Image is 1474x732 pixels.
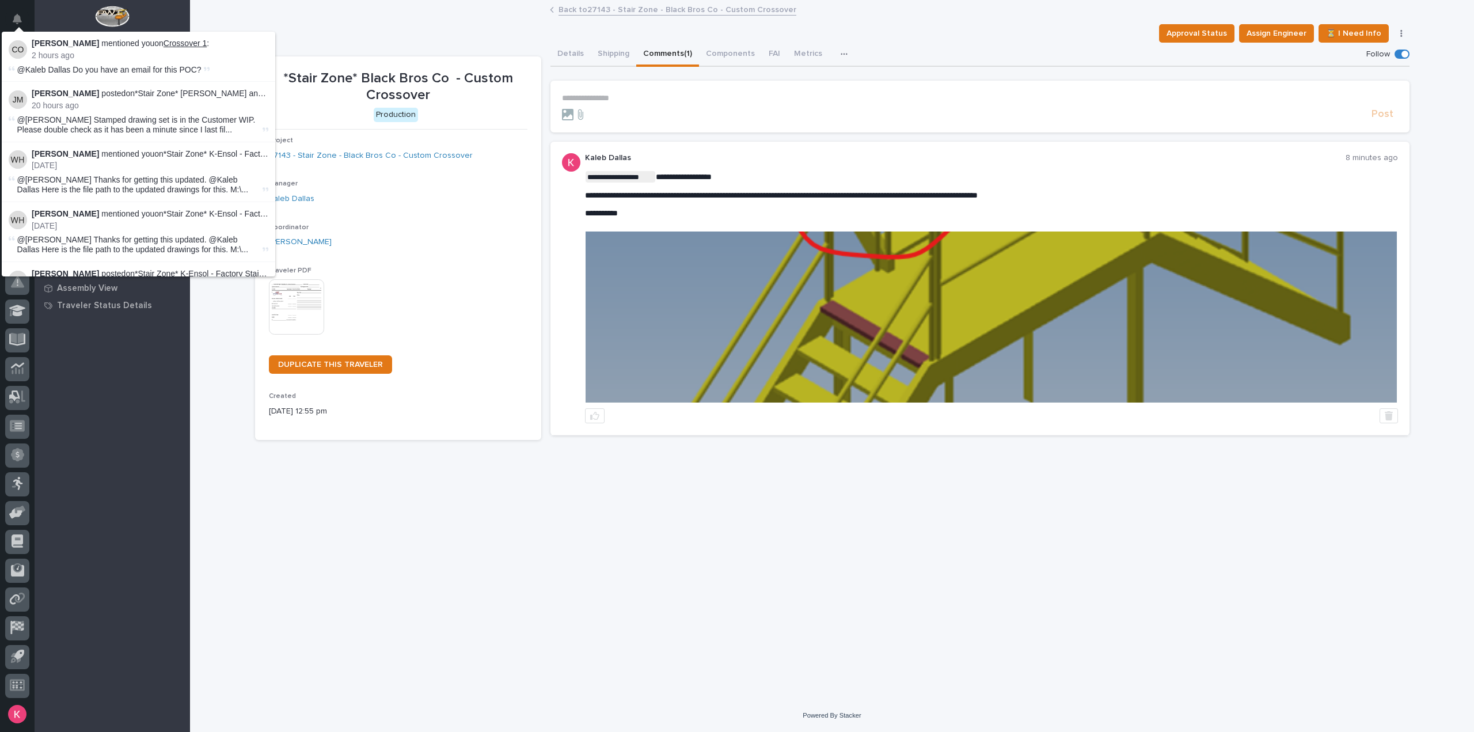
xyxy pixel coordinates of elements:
[269,224,309,231] span: Coordinator
[269,236,332,248] a: [PERSON_NAME]
[5,7,29,31] button: Notifications
[803,712,861,719] a: Powered By Stacker
[135,89,534,98] a: *Stair Zone* [PERSON_NAME] and Laws Construction - Element Hotel - Straight Stair - [GEOGRAPHIC_D...
[32,149,99,158] strong: [PERSON_NAME]
[32,269,268,279] p: posted on :
[562,153,580,172] img: ACg8ocJFQJZtOpq0mXhEl6L5cbQXDkmdPAf0fdoBPnlMfqfX=s96-c
[1380,408,1398,423] button: Delete post
[1366,50,1390,59] p: Follow
[559,2,796,16] a: Back to27143 - Stair Zone - Black Bros Co - Custom Crossover
[1372,108,1393,121] span: Post
[269,355,392,374] a: DUPLICATE THIS TRAVELER
[9,271,27,289] img: Caleb Kaufman
[32,161,268,170] p: [DATE]
[269,393,296,400] span: Created
[35,297,190,314] a: Traveler Status Details
[9,211,27,229] img: Wynne Hochstetler
[269,180,298,187] span: Manager
[1247,26,1306,40] span: Assign Engineer
[787,43,829,67] button: Metrics
[636,43,699,67] button: Comments (1)
[32,269,99,278] strong: [PERSON_NAME]
[269,70,527,104] p: *Stair Zone* Black Bros Co - Custom Crossover
[699,43,762,67] button: Components
[1239,24,1314,43] button: Assign Engineer
[32,39,268,48] p: mentioned you on :
[32,209,99,218] strong: [PERSON_NAME]
[32,209,268,219] p: mentioned you on :
[32,39,99,48] strong: [PERSON_NAME]
[9,90,27,109] img: Johnathan McGurn
[9,150,27,169] img: Wynne Hochstetler
[269,150,473,162] a: 27143 - Stair Zone - Black Bros Co - Custom Crossover
[1319,24,1389,43] button: ⏳ I Need Info
[135,269,283,278] a: *Stair Zone* K-Ensol - Factory Stair F 8-9
[164,209,311,218] a: *Stair Zone* K-Ensol - Factory Stair F 8-9
[17,65,202,74] span: @Kaleb Dallas Do you have an email for this POC?
[585,408,605,423] button: like this post
[32,89,99,98] strong: [PERSON_NAME]
[1159,24,1234,43] button: Approval Status
[17,235,260,255] span: @[PERSON_NAME] Thanks for getting this updated. @Kaleb Dallas Here is the file path to the update...
[1326,26,1381,40] span: ⏳ I Need Info
[1367,108,1398,121] button: Post
[95,6,129,27] img: Workspace Logo
[1167,26,1227,40] span: Approval Status
[32,51,268,60] p: 2 hours ago
[1346,153,1398,163] p: 8 minutes ago
[278,361,383,369] span: DUPLICATE THIS TRAVELER
[550,43,591,67] button: Details
[269,405,527,418] p: [DATE] 12:55 pm
[762,43,787,67] button: FAI
[269,137,293,144] span: Project
[57,301,152,311] p: Traveler Status Details
[164,39,207,48] a: Crossover 1
[269,193,314,205] a: Kaleb Dallas
[9,40,27,59] img: Caleb Oetjen
[35,279,190,297] a: Assembly View
[32,149,268,159] p: mentioned you on :
[374,108,418,122] div: Production
[585,153,1346,163] p: Kaleb Dallas
[32,89,268,98] p: posted on :
[164,149,309,158] a: *Stair Zone* K-Ensol - Factory Stair F-10
[17,115,260,135] span: @[PERSON_NAME] Stamped drawing set is in the Customer WIP. Please double check as it has been a m...
[5,702,29,726] button: users-avatar
[17,175,260,195] span: @[PERSON_NAME] Thanks for getting this updated. @Kaleb Dallas Here is the file path to the update...
[269,267,311,274] span: Traveler PDF
[591,43,636,67] button: Shipping
[32,221,268,231] p: [DATE]
[14,14,29,32] div: Notifications
[57,283,117,294] p: Assembly View
[32,101,268,111] p: 20 hours ago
